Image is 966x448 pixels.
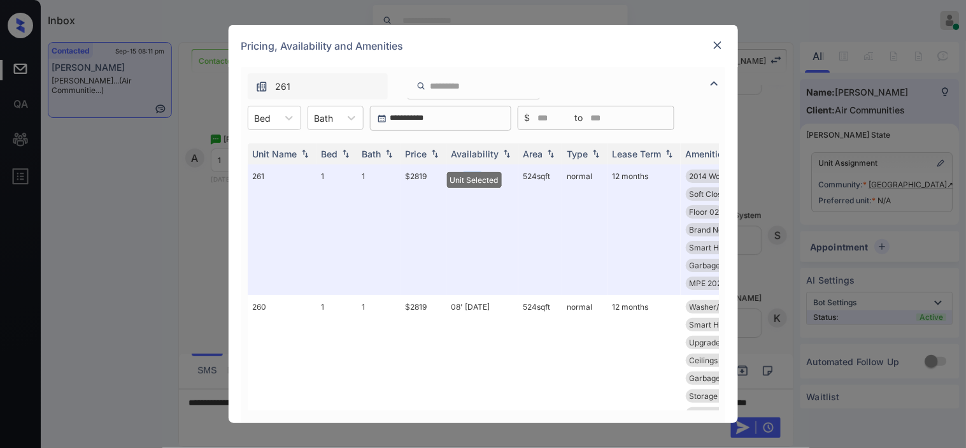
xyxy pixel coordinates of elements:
span: 261 [276,80,291,94]
span: Washer/Dryer 1-... [690,302,755,312]
div: Bed [322,148,338,159]
td: $2819 [401,164,446,295]
span: Smart Home Door... [690,243,760,252]
span: Soft Close Cabi... [690,189,751,199]
img: sorting [590,150,602,159]
div: Lease Term [613,148,662,159]
span: $ [525,111,530,125]
img: sorting [339,150,352,159]
img: sorting [299,150,311,159]
span: 2014 Wood Floor... [690,171,755,181]
img: sorting [544,150,557,159]
span: Smart Home Door... [690,320,760,329]
img: sorting [663,150,676,159]
div: Pricing, Availability and Amenities [229,25,738,67]
td: 261 [248,164,316,295]
td: normal [562,164,607,295]
span: MPE 2024 [PERSON_NAME]... [690,278,797,288]
span: Ceilings Cathed... [690,356,752,365]
div: Price [406,148,427,159]
div: Amenities [686,148,728,159]
td: 12' [DATE] [446,164,518,295]
span: Floor 02 [690,207,720,217]
span: Upgrade 2007: D... [690,338,756,347]
td: 1 [316,164,357,295]
img: icon-zuma [255,80,268,93]
div: Availability [451,148,499,159]
span: Brand New Kitch... [690,225,756,235]
img: sorting [501,150,513,159]
span: Brand New Kitch... [690,409,756,419]
div: Type [567,148,588,159]
img: sorting [429,150,441,159]
div: Area [523,148,543,159]
div: Bath [362,148,381,159]
img: icon-zuma [707,76,722,91]
span: Garbage disposa... [690,261,756,270]
td: 1 [357,164,401,295]
div: Unit Name [253,148,297,159]
span: to [575,111,583,125]
span: Storage Exterio... [690,391,751,401]
td: 12 months [607,164,681,295]
img: close [711,39,724,52]
td: 524 sqft [518,164,562,295]
img: icon-zuma [416,80,426,92]
img: sorting [383,150,395,159]
span: Garbage disposa... [690,373,756,383]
